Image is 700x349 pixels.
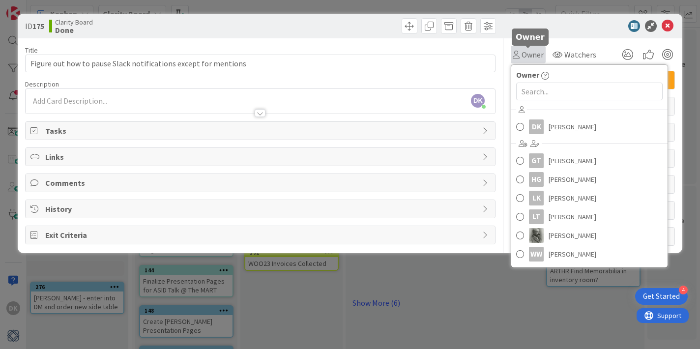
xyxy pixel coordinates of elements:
div: DK [529,119,544,134]
span: [PERSON_NAME] [549,247,596,262]
a: DK[PERSON_NAME] [511,117,668,136]
span: [PERSON_NAME] [549,191,596,205]
span: Tasks [45,125,478,137]
div: WW [529,247,544,262]
span: Support [21,1,45,13]
span: [PERSON_NAME] [549,172,596,187]
label: Title [25,46,38,55]
span: Clarity Board [55,18,93,26]
img: PA [529,228,544,243]
span: [PERSON_NAME] [549,228,596,243]
span: [PERSON_NAME] [549,209,596,224]
span: [PERSON_NAME] [549,153,596,168]
a: HG[PERSON_NAME] [511,170,668,189]
span: DK [471,94,485,108]
span: Comments [45,177,478,189]
div: Get Started [643,291,680,301]
b: 175 [32,21,44,31]
span: Description [25,80,59,88]
input: Search... [516,83,663,100]
span: Exit Criteria [45,229,478,241]
div: GT [529,153,544,168]
div: LT [529,209,544,224]
span: Watchers [564,49,596,60]
a: LK[PERSON_NAME] [511,189,668,207]
div: Open Get Started checklist, remaining modules: 4 [635,288,688,305]
div: LK [529,191,544,205]
a: GT[PERSON_NAME] [511,151,668,170]
span: ID [25,20,44,32]
a: LT[PERSON_NAME] [511,207,668,226]
div: 4 [679,286,688,294]
input: type card name here... [25,55,496,72]
span: Owner [516,69,539,81]
a: WW[PERSON_NAME] [511,245,668,263]
a: PA[PERSON_NAME] [511,226,668,245]
h5: Owner [516,32,545,42]
span: Links [45,151,478,163]
div: HG [529,172,544,187]
b: Done [55,26,93,34]
span: Owner [522,49,544,60]
span: [PERSON_NAME] [549,119,596,134]
span: History [45,203,478,215]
